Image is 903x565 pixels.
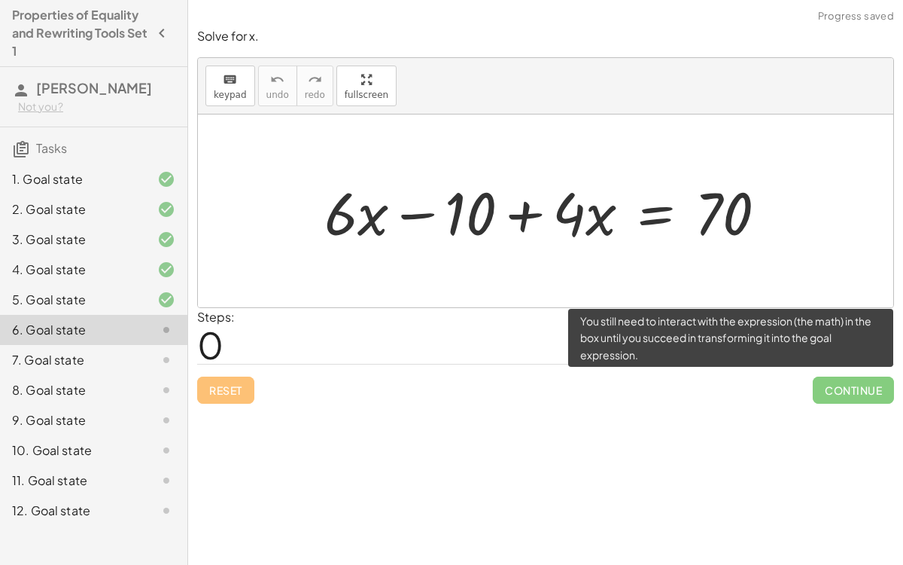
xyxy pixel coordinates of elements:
i: Task not started. [157,381,175,399]
i: Task not started. [157,351,175,369]
span: Tasks [36,140,67,156]
i: Task not started. [157,472,175,490]
label: Steps: [197,309,235,325]
p: Solve for x. [197,28,894,45]
i: keyboard [223,71,237,89]
button: redoredo [296,66,333,106]
span: redo [305,90,325,100]
span: undo [266,90,289,100]
i: Task finished and correct. [157,231,175,249]
div: Not you? [18,99,175,115]
span: fullscreen [345,90,388,100]
span: [PERSON_NAME] [36,79,152,96]
span: keypad [214,90,247,100]
i: undo [270,71,284,89]
div: 2. Goal state [12,200,133,218]
i: Task not started. [157,502,175,520]
button: keyboardkeypad [205,66,255,106]
i: Task not started. [157,411,175,429]
i: redo [308,71,322,89]
i: Task finished and correct. [157,200,175,218]
i: Task finished and correct. [157,261,175,279]
button: undoundo [258,66,297,106]
div: 3. Goal state [12,231,133,249]
div: 9. Goal state [12,411,133,429]
div: 1. Goal state [12,170,133,188]
h4: Properties of Equality and Rewriting Tools Set 1 [12,6,148,60]
span: 0 [197,322,223,368]
i: Task finished and correct. [157,291,175,309]
i: Task not started. [157,321,175,339]
div: 8. Goal state [12,381,133,399]
i: Task finished and correct. [157,170,175,188]
button: fullscreen [336,66,397,106]
div: 7. Goal state [12,351,133,369]
div: 5. Goal state [12,291,133,309]
div: 6. Goal state [12,321,133,339]
div: 11. Goal state [12,472,133,490]
i: Task not started. [157,441,175,460]
div: 10. Goal state [12,441,133,460]
div: 4. Goal state [12,261,133,279]
div: 12. Goal state [12,502,133,520]
span: Progress saved [818,9,894,24]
